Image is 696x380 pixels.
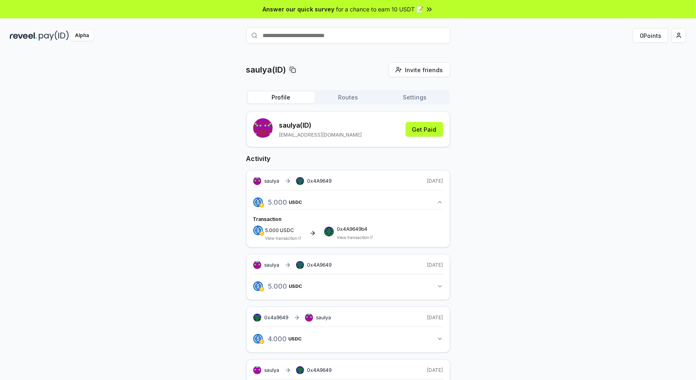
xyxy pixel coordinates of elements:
span: USDC [280,228,294,233]
p: saulya (ID) [279,120,362,130]
span: [DATE] [427,314,443,321]
button: 0Points [633,28,668,43]
span: 0x4a9649 [265,314,289,320]
img: logo.png [259,287,264,292]
button: Settings [382,92,449,103]
img: reveel_dark [10,31,37,41]
div: Alpha [71,31,93,41]
span: 0x4A9649 [307,178,332,184]
span: [DATE] [427,367,443,373]
button: Routes [315,92,382,103]
span: 0x4A9649b4 [337,227,373,232]
img: logo.png [253,281,263,291]
span: USDC [289,284,303,289]
span: 0x4A9649 [307,262,332,268]
a: View transaction [337,235,369,240]
span: Answer our quick survey [263,5,335,13]
h2: Activity [246,154,450,163]
img: logo.png [253,334,263,344]
button: Get Paid [406,122,443,137]
span: 5.000 [265,227,279,233]
button: 5.000USDC [253,195,443,209]
span: for a chance to earn 10 USDT 📝 [336,5,424,13]
span: USDC [289,200,303,205]
img: logo.png [259,339,264,344]
span: saulya [265,367,280,373]
span: saulya [265,262,280,268]
img: logo.png [253,225,263,235]
span: 0x4A9649 [307,367,332,373]
div: 5.000USDC [253,209,443,241]
span: Transaction [253,216,282,222]
span: Invite friends [405,66,443,74]
img: pay_id [39,31,69,41]
button: 5.000USDC [253,279,443,293]
button: 4.000USDC [253,332,443,346]
p: [EMAIL_ADDRESS][DOMAIN_NAME] [279,132,362,138]
span: saulya [316,314,331,321]
a: View transaction [265,236,298,241]
span: [DATE] [427,178,443,184]
button: Invite friends [389,62,450,77]
button: Profile [248,92,315,103]
span: saulya [265,178,280,184]
span: [DATE] [427,262,443,268]
img: logo.png [259,231,264,236]
img: logo.png [259,203,264,208]
p: saulya(ID) [246,64,286,75]
img: logo.png [253,197,263,207]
